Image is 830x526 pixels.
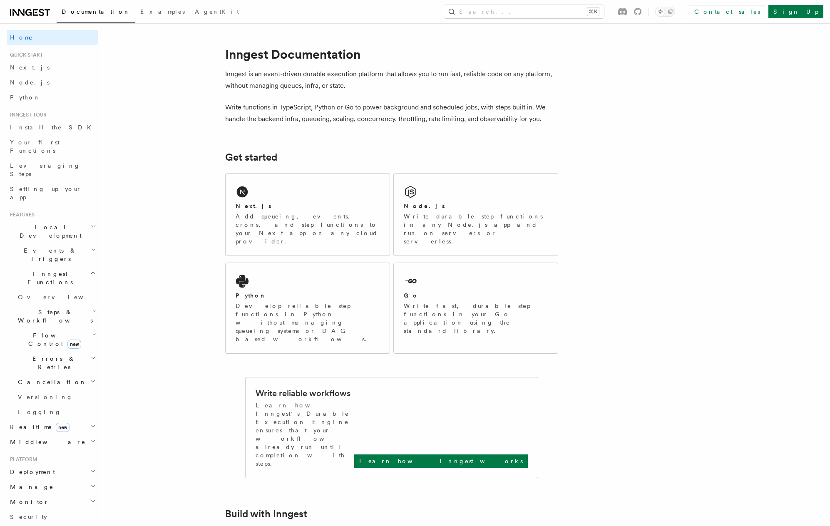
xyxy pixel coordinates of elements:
[236,291,266,300] h2: Python
[225,47,558,62] h1: Inngest Documentation
[10,139,60,154] span: Your first Functions
[15,404,98,419] a: Logging
[7,509,98,524] a: Security
[7,479,98,494] button: Manage
[7,220,98,243] button: Local Development
[587,7,599,16] kbd: ⌘K
[225,151,277,163] a: Get started
[225,173,390,256] a: Next.jsAdd queueing, events, crons, and step functions to your Next app on any cloud provider.
[190,2,244,22] a: AgentKit
[404,302,548,335] p: Write fast, durable step functions in your Go application using the standard library.
[15,351,98,375] button: Errors & Retries
[7,158,98,181] a: Leveraging Steps
[236,212,380,246] p: Add queueing, events, crons, and step functions to your Next app on any cloud provider.
[15,290,98,305] a: Overview
[57,2,135,23] a: Documentation
[10,514,47,520] span: Security
[7,468,55,476] span: Deployment
[444,5,604,18] button: Search...⌘K
[10,94,40,101] span: Python
[7,181,98,205] a: Setting up your app
[7,270,90,286] span: Inngest Functions
[7,52,43,58] span: Quick start
[7,223,91,240] span: Local Development
[689,5,765,18] a: Contact sales
[236,302,380,343] p: Develop reliable step functions in Python without managing queueing systems or DAG based workflows.
[18,394,73,400] span: Versioning
[10,64,50,71] span: Next.js
[359,457,523,465] p: Learn how Inngest works
[256,401,354,468] p: Learn how Inngest's Durable Execution Engine ensures that your workflow already run until complet...
[393,173,558,256] a: Node.jsWrite durable step functions in any Node.js app and run on servers or serverless.
[135,2,190,22] a: Examples
[7,464,98,479] button: Deployment
[15,305,98,328] button: Steps & Workflows
[7,90,98,105] a: Python
[7,30,98,45] a: Home
[225,263,390,354] a: PythonDevelop reliable step functions in Python without managing queueing systems or DAG based wo...
[140,8,185,15] span: Examples
[7,498,49,506] span: Monitor
[225,68,558,92] p: Inngest is an event-driven durable execution platform that allows you to run fast, reliable code ...
[256,387,350,399] h2: Write reliable workflows
[7,112,47,118] span: Inngest tour
[354,454,528,468] a: Learn how Inngest works
[7,120,98,135] a: Install the SDK
[404,212,548,246] p: Write durable step functions in any Node.js app and run on servers or serverless.
[404,202,445,210] h2: Node.js
[7,75,98,90] a: Node.js
[7,243,98,266] button: Events & Triggers
[67,340,81,349] span: new
[15,308,93,325] span: Steps & Workflows
[15,375,98,390] button: Cancellation
[7,246,91,263] span: Events & Triggers
[7,266,98,290] button: Inngest Functions
[7,483,54,491] span: Manage
[195,8,239,15] span: AgentKit
[768,5,823,18] a: Sign Up
[7,494,98,509] button: Monitor
[10,162,80,177] span: Leveraging Steps
[10,124,96,131] span: Install the SDK
[7,434,98,449] button: Middleware
[7,423,70,431] span: Realtime
[56,423,70,432] span: new
[7,438,86,446] span: Middleware
[62,8,130,15] span: Documentation
[10,186,82,201] span: Setting up your app
[655,7,675,17] button: Toggle dark mode
[7,456,37,463] span: Platform
[7,290,98,419] div: Inngest Functions
[225,102,558,125] p: Write functions in TypeScript, Python or Go to power background and scheduled jobs, with steps bu...
[7,419,98,434] button: Realtimenew
[7,135,98,158] a: Your first Functions
[18,409,61,415] span: Logging
[7,211,35,218] span: Features
[15,328,98,351] button: Flow Controlnew
[15,378,87,386] span: Cancellation
[15,390,98,404] a: Versioning
[18,294,104,300] span: Overview
[10,79,50,86] span: Node.js
[10,33,33,42] span: Home
[7,60,98,75] a: Next.js
[236,202,271,210] h2: Next.js
[225,508,307,520] a: Build with Inngest
[15,331,92,348] span: Flow Control
[15,355,90,371] span: Errors & Retries
[404,291,419,300] h2: Go
[393,263,558,354] a: GoWrite fast, durable step functions in your Go application using the standard library.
